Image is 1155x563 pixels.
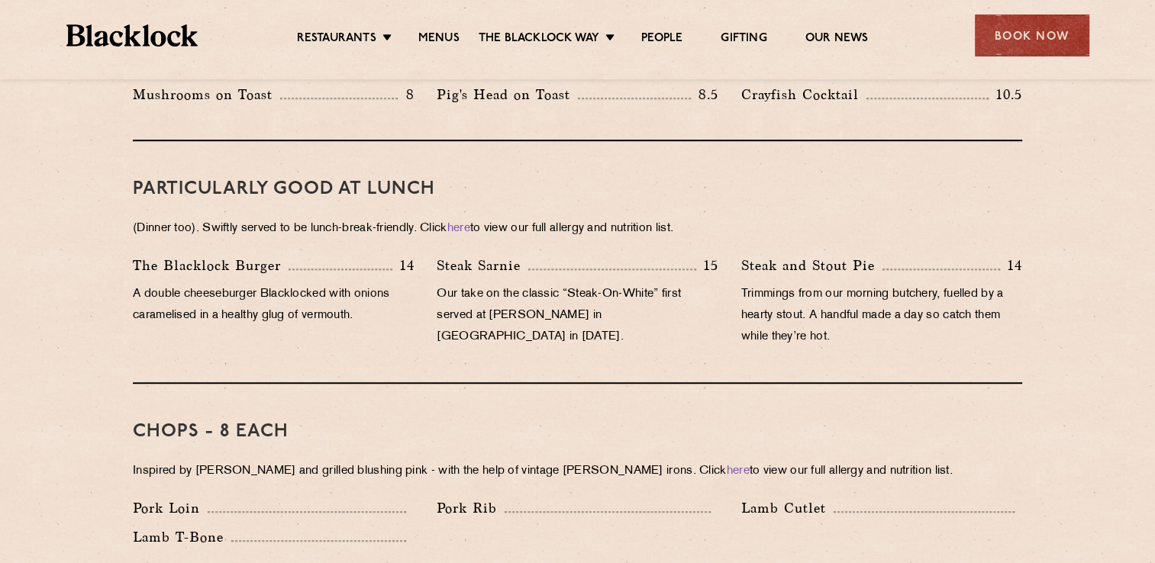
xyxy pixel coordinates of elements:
p: A double cheeseburger Blacklocked with onions caramelised in a healthy glug of vermouth. [133,284,414,327]
p: Our take on the classic “Steak-On-White” first served at [PERSON_NAME] in [GEOGRAPHIC_DATA] in [D... [437,284,718,348]
p: Steak and Stout Pie [741,255,882,276]
p: 10.5 [989,85,1022,105]
p: 8 [398,85,414,105]
p: Pork Loin [133,497,208,519]
p: 8.5 [691,85,718,105]
p: Lamb T-Bone [133,526,231,548]
p: Crayfish Cocktail [741,84,866,105]
p: Steak Sarnie [437,255,528,276]
p: Mushrooms on Toast [133,84,280,105]
a: Menus [418,31,460,48]
p: Pig's Head on Toast [437,84,578,105]
a: The Blacklock Way [479,31,599,48]
a: Our News [805,31,869,48]
p: (Dinner too). Swiftly served to be lunch-break-friendly. Click to view our full allergy and nutri... [133,218,1022,240]
p: 15 [696,256,718,275]
a: People [641,31,682,48]
p: 14 [392,256,415,275]
a: Gifting [721,31,766,48]
div: Book Now [975,14,1089,56]
p: 14 [1000,256,1022,275]
p: Pork Rib [437,497,505,519]
h3: PARTICULARLY GOOD AT LUNCH [133,179,1022,199]
p: Inspired by [PERSON_NAME] and grilled blushing pink - with the help of vintage [PERSON_NAME] iron... [133,461,1022,482]
h3: Chops - 8 each [133,422,1022,442]
a: Restaurants [297,31,376,48]
a: here [447,223,470,234]
p: The Blacklock Burger [133,255,289,276]
p: Trimmings from our morning butchery, fuelled by a hearty stout. A handful made a day so catch the... [741,284,1022,348]
p: Lamb Cutlet [741,497,834,519]
a: here [727,465,750,477]
img: BL_Textured_Logo-footer-cropped.svg [66,24,198,47]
